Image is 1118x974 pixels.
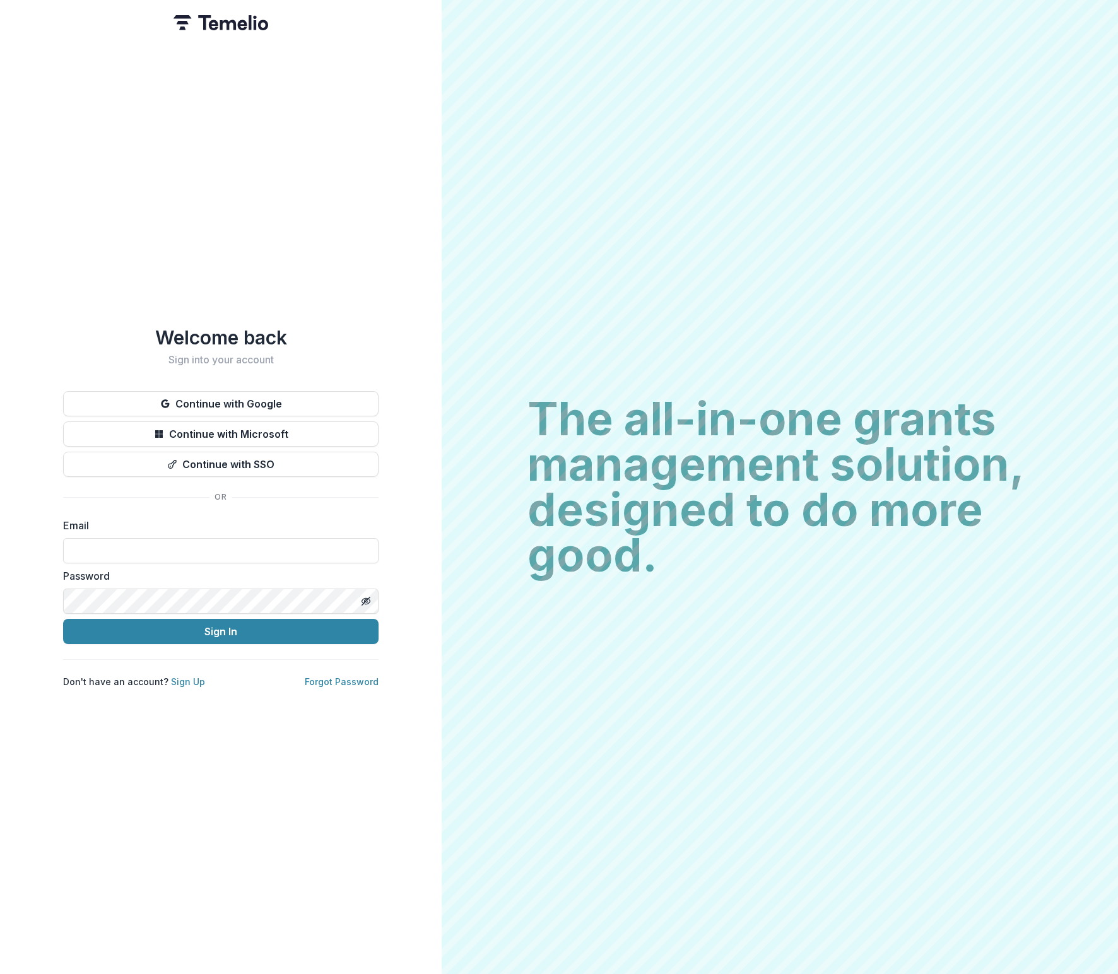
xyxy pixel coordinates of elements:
[171,676,205,687] a: Sign Up
[63,326,379,349] h1: Welcome back
[63,354,379,366] h2: Sign into your account
[63,421,379,447] button: Continue with Microsoft
[63,619,379,644] button: Sign In
[63,675,205,688] p: Don't have an account?
[63,391,379,416] button: Continue with Google
[63,568,371,584] label: Password
[63,518,371,533] label: Email
[174,15,268,30] img: Temelio
[63,452,379,477] button: Continue with SSO
[356,591,376,611] button: Toggle password visibility
[305,676,379,687] a: Forgot Password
